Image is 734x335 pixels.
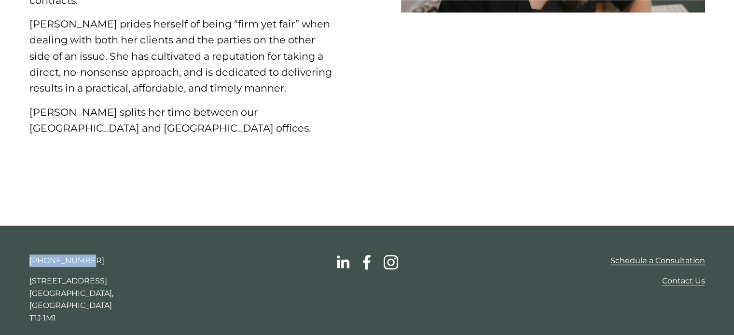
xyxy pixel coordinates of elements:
a: linkedin-unauth [335,255,350,270]
a: Contact Us [662,275,705,287]
a: Schedule a Consultation [610,255,705,267]
p: [PERSON_NAME] prides herself of being “firm yet fair” when dealing with both her clients and the ... [29,16,333,96]
p: [STREET_ADDRESS] [GEOGRAPHIC_DATA], [GEOGRAPHIC_DATA] T1J 1M1 [29,275,186,324]
p: [PERSON_NAME] splits her time between our [GEOGRAPHIC_DATA] and [GEOGRAPHIC_DATA] offices. [29,104,333,136]
p: [PHONE_NUMBER] [29,255,186,267]
a: facebook-unauth [359,255,374,270]
a: Instagram [383,255,399,270]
